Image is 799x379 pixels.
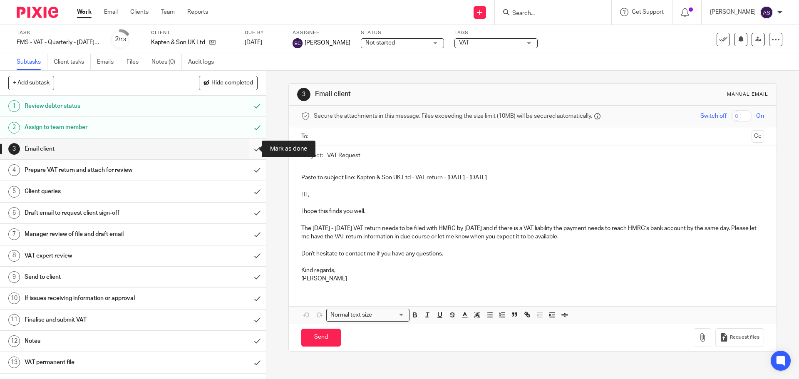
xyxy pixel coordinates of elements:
span: [PERSON_NAME] [305,39,350,47]
img: svg%3E [760,6,773,19]
h1: Notes [25,335,169,347]
span: Secure the attachments in this message. Files exceeding the size limit (10MB) will be secured aut... [314,112,592,120]
div: 12 [8,335,20,347]
small: /13 [119,37,126,42]
label: Tags [454,30,538,36]
div: 9 [8,271,20,283]
div: 1 [8,100,20,112]
div: 2 [115,35,126,44]
h1: Assign to team member [25,121,169,134]
a: Subtasks [17,54,47,70]
input: Search for option [375,311,404,320]
p: Don't hesitate to contact me if you have any questions. [301,250,764,258]
a: Clients [130,8,149,16]
span: Request files [730,334,759,341]
div: Search for option [326,309,409,322]
h1: If issues receiving information or approval [25,292,169,305]
a: Reports [187,8,208,16]
img: svg%3E [293,38,303,48]
label: Client [151,30,234,36]
button: Request files [715,328,764,347]
label: Subject: [301,151,323,160]
span: [DATE] [245,40,262,45]
h1: Email client [25,143,169,155]
label: Task [17,30,100,36]
div: 3 [297,88,310,101]
span: VAT [459,40,469,46]
div: 2 [8,122,20,134]
p: [PERSON_NAME] [710,8,756,16]
p: I hope this finds you well. [301,207,764,216]
p: The [DATE] - [DATE] VAT return needs to be filed with HMRC by [DATE] and if there is a VAT liabil... [301,224,764,241]
p: Hi , [301,191,764,199]
a: Team [161,8,175,16]
div: 3 [8,143,20,155]
a: Email [104,8,118,16]
h1: Draft email to request client sign-off [25,207,169,219]
label: Due by [245,30,282,36]
div: 4 [8,164,20,176]
p: Kind regards, [301,266,764,275]
div: FMS - VAT - Quarterly - [DATE] - [DATE] [17,38,100,47]
div: Manual email [727,91,768,98]
a: Client tasks [54,54,91,70]
h1: Prepare VAT return and attach for review [25,164,169,176]
div: 6 [8,207,20,219]
p: [PERSON_NAME] [301,275,764,283]
span: Not started [365,40,395,46]
span: Hide completed [211,80,253,87]
button: + Add subtask [8,76,54,90]
span: Get Support [632,9,664,15]
span: On [756,112,764,120]
h1: Manager review of file and draft email [25,228,169,240]
a: Emails [97,54,120,70]
div: 5 [8,186,20,198]
p: Kapten & Son UK Ltd [151,38,205,47]
button: Cc [752,130,764,143]
div: 10 [8,292,20,304]
div: 11 [8,314,20,326]
input: Search [511,10,586,17]
div: FMS - VAT - Quarterly - May - July, 2025 [17,38,100,47]
p: Paste to subject line: Kapten & Son UK Ltd - VAT return - [DATE] - [DATE] [301,173,764,182]
div: 7 [8,228,20,240]
span: Normal text size [328,311,374,320]
h1: VAT permanent file [25,356,169,369]
input: Send [301,329,341,347]
label: Status [361,30,444,36]
a: Audit logs [188,54,220,70]
label: Assignee [293,30,350,36]
h1: Send to client [25,271,169,283]
h1: Email client [315,90,551,99]
a: Work [77,8,92,16]
h1: Review debtor status [25,100,169,112]
label: To: [301,132,310,141]
button: Hide completed [199,76,258,90]
div: 8 [8,250,20,262]
h1: Finalise and submit VAT [25,314,169,326]
span: Switch off [700,112,727,120]
h1: Client queries [25,185,169,198]
h1: VAT expert review [25,250,169,262]
div: 13 [8,357,20,368]
img: Pixie [17,7,58,18]
a: Files [127,54,145,70]
a: Notes (0) [151,54,182,70]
